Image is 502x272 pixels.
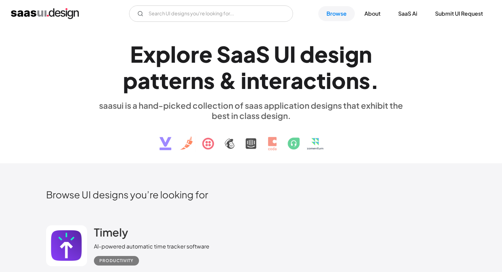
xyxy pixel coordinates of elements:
[143,41,156,67] div: x
[300,41,315,67] div: d
[318,6,355,21] a: Browse
[326,67,332,93] div: i
[159,67,169,93] div: t
[274,41,290,67] div: U
[129,5,293,22] input: Search UI designs you're looking for...
[241,67,247,93] div: i
[346,67,359,93] div: n
[150,67,159,93] div: t
[370,67,379,93] div: .
[182,67,191,93] div: r
[356,6,389,21] a: About
[359,41,372,67] div: n
[390,6,426,21] a: SaaS Ai
[303,67,317,93] div: c
[243,41,256,67] div: a
[156,41,170,67] div: p
[345,41,359,67] div: g
[148,121,354,156] img: text, icon, saas logo
[231,41,243,67] div: a
[94,41,408,93] h1: Explore SaaS UI design patterns & interactions.
[129,5,293,22] form: Email Form
[315,41,328,67] div: e
[191,67,204,93] div: n
[138,67,150,93] div: a
[217,41,231,67] div: S
[359,67,370,93] div: s
[46,188,456,200] h2: Browse UI designs you’re looking for
[130,41,143,67] div: E
[169,67,182,93] div: e
[94,225,128,242] a: Timely
[339,41,345,67] div: i
[282,67,291,93] div: r
[290,41,296,67] div: I
[94,225,128,239] h2: Timely
[247,67,260,93] div: n
[256,41,270,67] div: S
[11,8,79,19] a: home
[317,67,326,93] div: t
[204,67,215,93] div: s
[219,67,237,93] div: &
[94,100,408,121] div: saasui is a hand-picked collection of saas application designs that exhibit the best in class des...
[94,242,209,251] div: AI-powered automatic time tracker software
[427,6,491,21] a: Submit UI Request
[123,67,138,93] div: p
[328,41,339,67] div: s
[269,67,282,93] div: e
[191,41,199,67] div: r
[99,257,134,265] div: Productivity
[332,67,346,93] div: o
[170,41,176,67] div: l
[199,41,212,67] div: e
[291,67,303,93] div: a
[176,41,191,67] div: o
[260,67,269,93] div: t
